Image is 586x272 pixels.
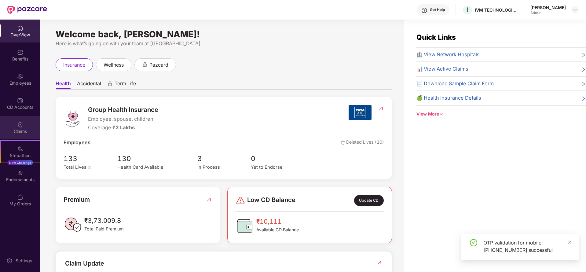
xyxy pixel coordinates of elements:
[56,80,71,89] span: Health
[104,61,124,69] span: wellness
[341,139,384,147] span: Deleted Lives (10)
[247,195,295,206] span: Low CD Balance
[64,153,104,164] span: 133
[467,6,468,13] span: I
[17,146,23,152] img: svg+xml;base64,PHN2ZyB4bWxucz0iaHR0cDovL3d3dy53My5vcmcvMjAwMC9zdmciIHdpZHRoPSIyMSIgaGVpZ2h0PSIyMC...
[7,6,47,14] img: New Pazcare Logo
[17,170,23,176] img: svg+xml;base64,PHN2ZyBpZD0iRW5kb3JzZW1lbnRzIiB4bWxucz0iaHR0cDovL3d3dy53My5vcmcvMjAwMC9zdmciIHdpZH...
[416,80,494,88] span: 📄 Download Sample Claim Form
[149,61,168,69] span: pazcard
[117,164,197,171] div: Health Card Available
[378,105,384,112] img: RedirectIcon
[483,239,571,254] div: OTP validation for mobile: [PHONE_NUMBER] successful
[470,239,477,246] span: check-circle
[439,112,443,116] span: down
[17,73,23,79] img: svg+xml;base64,PHN2ZyBpZD0iRW1wbG95ZWVzIiB4bWxucz0iaHR0cDovL3d3dy53My5vcmcvMjAwMC9zdmciIHdpZHRoPS...
[117,153,197,164] span: 130
[568,240,572,244] span: close
[7,160,33,165] div: New Challenge
[112,124,135,130] span: ₹2 Lakhs
[65,259,104,268] div: Claim Update
[416,94,481,102] span: 🍏 Health Insurance Details
[430,7,445,12] div: Get Help
[581,81,586,88] span: right
[581,95,586,102] span: right
[77,80,101,89] span: Accidental
[56,40,392,47] div: Here is what’s going on with your team at [GEOGRAPHIC_DATA]
[1,153,40,159] div: Stepathon
[17,97,23,104] img: svg+xml;base64,PHN2ZyBpZD0iQ0RfQWNjb3VudHMiIGRhdGEtbmFtZT0iQ0QgQWNjb3VudHMiIHhtbG5zPSJodHRwOi8vd3...
[197,164,251,171] div: In Process
[475,7,518,13] div: IVM TECHNOLOGIES LLP
[88,105,158,115] span: Group Health Insurance
[416,111,586,117] div: View More
[197,153,251,164] span: 3
[63,61,85,69] span: insurance
[416,33,456,41] span: Quick Links
[56,32,392,37] div: Welcome back, [PERSON_NAME]!
[251,153,304,164] span: 0
[6,258,13,264] img: svg+xml;base64,PHN2ZyBpZD0iU2V0dGluZy0yMHgyMCIgeG1sbnM9Imh0dHA6Ly93d3cudzMub3JnLzIwMDAvc3ZnIiB3aW...
[581,52,586,59] span: right
[142,62,148,67] div: animation
[256,226,299,233] span: Available CD Balance
[64,195,90,204] span: Premium
[115,80,136,89] span: Term Life
[573,7,577,12] img: svg+xml;base64,PHN2ZyBpZD0iRHJvcGRvd24tMzJ4MzIiIHhtbG5zPSJodHRwOi8vd3d3LnczLm9yZy8yMDAwL3N2ZyIgd2...
[64,216,82,234] img: PaidPremiumIcon
[84,216,124,226] span: ₹3,73,009.8
[206,195,212,204] img: RedirectIcon
[530,5,566,10] div: [PERSON_NAME]
[107,81,113,86] div: animation
[416,65,468,73] span: 📊 View Active Claims
[416,51,480,59] span: 🏥 View Network Hospitals
[581,66,586,73] span: right
[17,122,23,128] img: svg+xml;base64,PHN2ZyBpZD0iQ2xhaW0iIHhtbG5zPSJodHRwOi8vd3d3LnczLm9yZy8yMDAwL3N2ZyIgd2lkdGg9IjIwIi...
[17,25,23,31] img: svg+xml;base64,PHN2ZyBpZD0iSG9tZSIgeG1sbnM9Imh0dHA6Ly93d3cudzMub3JnLzIwMDAvc3ZnIiB3aWR0aD0iMjAiIG...
[17,194,23,200] img: svg+xml;base64,PHN2ZyBpZD0iTXlfT3JkZXJzIiBkYXRhLW5hbWU9Ik15IE9yZGVycyIgeG1sbnM9Imh0dHA6Ly93d3cudz...
[88,115,158,123] span: Employee, spouse, children
[376,259,383,266] img: RedirectIcon
[256,217,299,226] span: ₹10,111
[64,109,82,127] img: logo
[88,166,91,169] span: info-circle
[349,105,372,120] img: insurerIcon
[530,10,566,15] div: Admin
[14,258,34,264] div: Settings
[64,164,86,170] span: Total Lives
[354,195,384,206] div: Update CD
[421,7,427,13] img: svg+xml;base64,PHN2ZyBpZD0iSGVscC0zMngzMiIgeG1sbnM9Imh0dHA6Ly93d3cudzMub3JnLzIwMDAvc3ZnIiB3aWR0aD...
[84,226,124,232] span: Total Paid Premium
[236,196,245,205] img: svg+xml;base64,PHN2ZyBpZD0iRGFuZ2VyLTMyeDMyIiB4bWxucz0iaHR0cDovL3d3dy53My5vcmcvMjAwMC9zdmciIHdpZH...
[17,49,23,55] img: svg+xml;base64,PHN2ZyBpZD0iQmVuZWZpdHMiIHhtbG5zPSJodHRwOi8vd3d3LnczLm9yZy8yMDAwL3N2ZyIgd2lkdGg9Ij...
[88,124,158,132] div: Coverage:
[251,164,304,171] div: Yet to Endorse
[236,217,254,235] img: CDBalanceIcon
[341,141,345,145] img: deleteIcon
[64,139,90,147] span: Employees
